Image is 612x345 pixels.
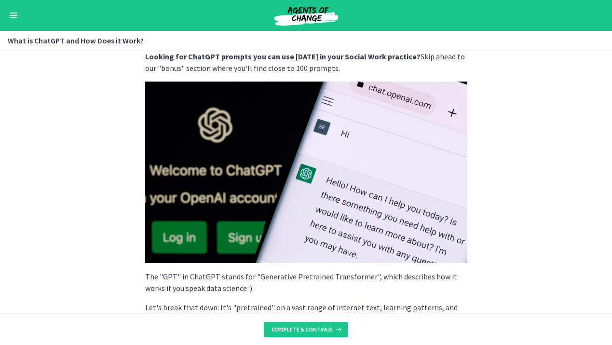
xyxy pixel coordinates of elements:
[248,4,364,27] img: Agents of Change
[272,326,333,333] span: Complete & continue
[145,52,421,61] strong: Looking for ChatGPT prompts you can use [DATE] in your Social Work practice?
[145,302,467,336] p: Let's break that down: It's "pretrained" on a vast range of internet text, learning patterns, and...
[145,82,467,263] img: 1687710248919.jpg
[8,35,593,46] h3: What is ChatGPT and How Does it Work?
[145,51,467,74] p: Skip ahead to our "bonus" section where you'll find close to 100 prompts.
[145,271,467,294] p: The "GPT" in ChatGPT stands for "Generative Pretrained Transformer", which describes how it works...
[264,322,348,337] button: Complete & continue
[8,10,19,21] button: Enable menu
